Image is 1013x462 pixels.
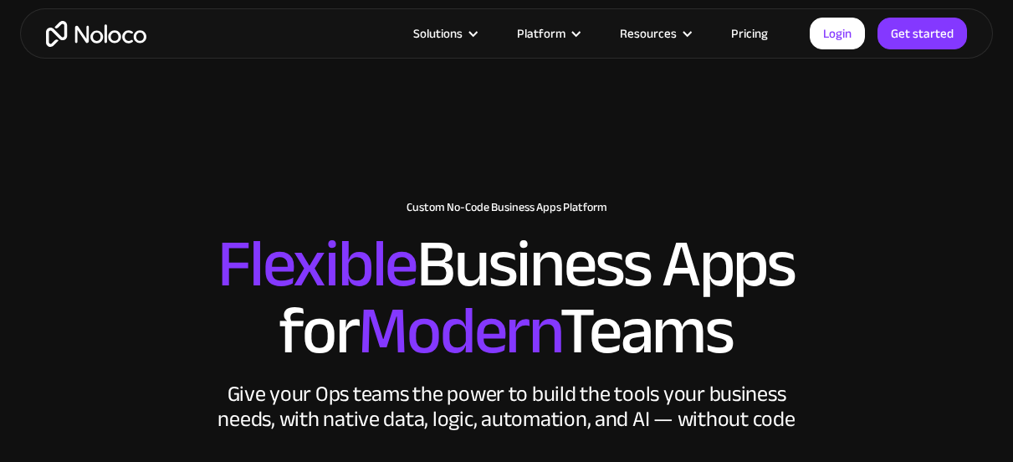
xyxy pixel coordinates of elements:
[810,18,865,49] a: Login
[877,18,967,49] a: Get started
[46,21,146,47] a: home
[517,23,565,44] div: Platform
[710,23,789,44] a: Pricing
[599,23,710,44] div: Resources
[358,269,560,393] span: Modern
[392,23,496,44] div: Solutions
[214,382,800,432] div: Give your Ops teams the power to build the tools your business needs, with native data, logic, au...
[413,23,463,44] div: Solutions
[217,202,417,326] span: Flexible
[620,23,677,44] div: Resources
[496,23,599,44] div: Platform
[17,201,996,214] h1: Custom No-Code Business Apps Platform
[17,231,996,365] h2: Business Apps for Teams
